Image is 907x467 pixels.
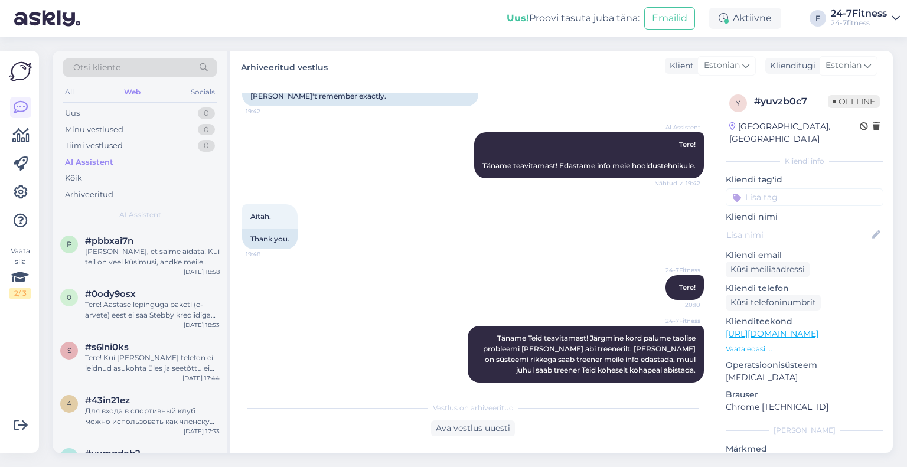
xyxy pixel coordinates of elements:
[65,140,123,152] div: Tiimi vestlused
[726,371,883,384] p: [MEDICAL_DATA]
[656,316,700,325] span: 24-7Fitness
[65,172,82,184] div: Kõik
[726,211,883,223] p: Kliendi nimi
[198,140,215,152] div: 0
[726,359,883,371] p: Operatsioonisüsteem
[85,395,130,406] span: #43in21ez
[242,229,298,249] div: Thank you.
[85,289,136,299] span: #0ody9osx
[831,9,887,18] div: 24-7Fitness
[182,374,220,383] div: [DATE] 17:44
[433,403,514,413] span: Vestlus on arhiveeritud
[184,267,220,276] div: [DATE] 18:58
[736,99,740,107] span: y
[665,60,694,72] div: Klient
[63,84,76,100] div: All
[431,420,515,436] div: Ava vestlus uuesti
[726,443,883,455] p: Märkmed
[726,328,818,339] a: [URL][DOMAIN_NAME]
[726,228,870,241] input: Lisa nimi
[810,10,826,27] div: F
[656,123,700,132] span: AI Assistent
[726,401,883,413] p: Chrome [TECHNICAL_ID]
[726,188,883,206] input: Lisa tag
[644,7,695,30] button: Emailid
[729,120,860,145] div: [GEOGRAPHIC_DATA], [GEOGRAPHIC_DATA]
[67,293,71,302] span: 0
[67,346,71,355] span: s
[65,189,113,201] div: Arhiveeritud
[654,179,700,188] span: Nähtud ✓ 19:42
[656,301,700,309] span: 20:10
[726,174,883,186] p: Kliendi tag'id
[679,283,696,292] span: Tere!
[726,388,883,401] p: Brauser
[726,156,883,166] div: Kliendi info
[765,60,815,72] div: Klienditugi
[85,246,220,267] div: [PERSON_NAME], et saime aidata! Kui teil on veel küsimusi, andke meile teada.
[67,452,71,461] span: v
[122,84,143,100] div: Web
[726,262,810,277] div: Küsi meiliaadressi
[65,107,80,119] div: Uus
[726,315,883,328] p: Klienditeekond
[184,427,220,436] div: [DATE] 17:33
[119,210,161,220] span: AI Assistent
[726,295,821,311] div: Küsi telefoninumbrit
[85,236,133,246] span: #pbbxai7n
[9,246,31,299] div: Vaata siia
[828,95,880,108] span: Offline
[246,250,290,259] span: 19:48
[246,107,290,116] span: 19:42
[507,11,640,25] div: Proovi tasuta juba täna:
[65,124,123,136] div: Minu vestlused
[9,60,32,83] img: Askly Logo
[754,94,828,109] div: # yuvzb0c7
[250,212,271,221] span: Aitäh.
[726,425,883,436] div: [PERSON_NAME]
[67,399,71,408] span: 4
[656,266,700,275] span: 24-7Fitness
[85,342,129,352] span: #s6lni0ks
[241,58,328,74] label: Arhiveeritud vestlus
[726,249,883,262] p: Kliendi email
[67,240,72,249] span: p
[85,299,220,321] div: Tere! Aastase lepinguga paketi (e-arvete) eest ei saa Stebby krediidiga maksta, kuna me ei saa e-...
[831,18,887,28] div: 24-7fitness
[188,84,217,100] div: Socials
[726,282,883,295] p: Kliendi telefon
[73,61,120,74] span: Otsi kliente
[184,321,220,329] div: [DATE] 18:53
[826,59,862,72] span: Estonian
[198,107,215,119] div: 0
[9,288,31,299] div: 2 / 3
[85,406,220,427] div: Для входа в спортивный клуб можно использовать как членскую карту, так и мобильное приложение. С ...
[198,124,215,136] div: 0
[656,383,700,392] span: 20:11
[507,12,529,24] b: Uus!
[483,334,697,374] span: Täname Teid teavitamast! Järgmine kord palume taolise probleemi [PERSON_NAME] abi treenerilt. [PE...
[726,344,883,354] p: Vaata edasi ...
[704,59,740,72] span: Estonian
[709,8,781,29] div: Aktiivne
[85,352,220,374] div: Tere! Kui [PERSON_NAME] telefon ei leidnud asukohta üles ja seetõttu ei õnnestunud Teil väravat a...
[65,156,113,168] div: AI Assistent
[85,448,141,459] span: #vvmqdob2
[831,9,900,28] a: 24-7Fitness24-7fitness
